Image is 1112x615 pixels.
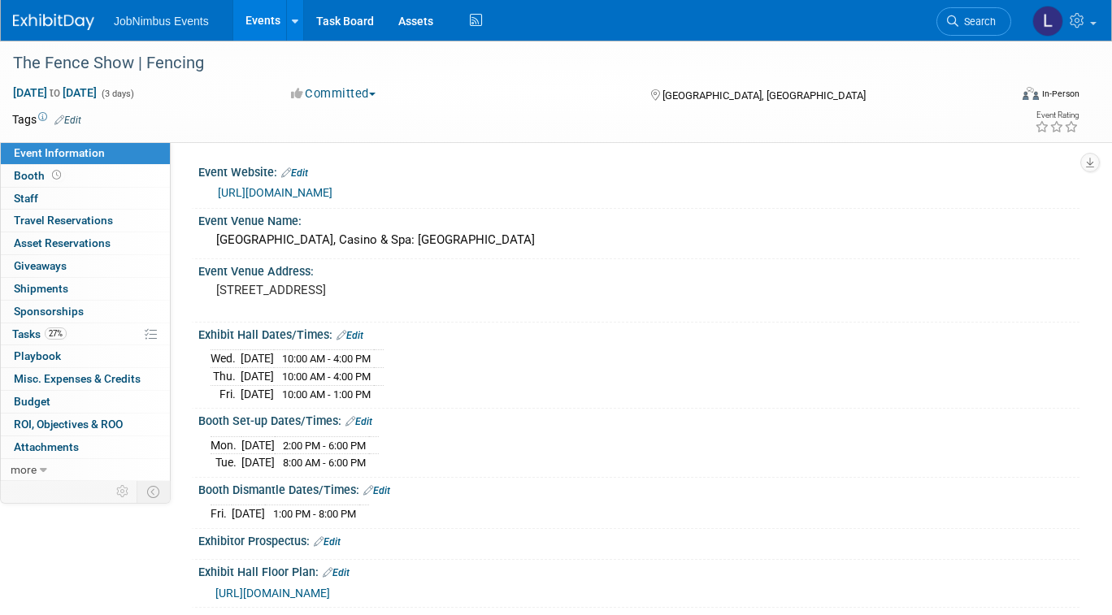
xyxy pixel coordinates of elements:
div: Event Rating [1035,111,1079,119]
td: Tue. [211,454,241,471]
td: Fri. [211,385,241,402]
a: Shipments [1,278,170,300]
span: [DATE] [DATE] [12,85,98,100]
span: Tasks [12,327,67,340]
a: Edit [345,416,372,427]
span: Playbook [14,349,61,362]
a: Search [936,7,1011,36]
span: to [47,86,63,99]
span: (3 days) [100,89,134,99]
span: ROI, Objectives & ROO [14,418,123,431]
span: Search [958,15,996,28]
a: Edit [281,167,308,179]
div: Exhibit Hall Dates/Times: [198,323,1079,344]
a: Edit [314,536,341,548]
a: Tasks27% [1,323,170,345]
div: Booth Set-up Dates/Times: [198,409,1079,430]
a: more [1,459,170,481]
a: Travel Reservations [1,210,170,232]
span: 1:00 PM - 8:00 PM [273,508,356,520]
span: 10:00 AM - 4:00 PM [282,353,371,365]
td: Personalize Event Tab Strip [109,481,137,502]
span: more [11,463,37,476]
div: Event Venue Name: [198,209,1079,229]
td: Wed. [211,350,241,368]
img: Format-Inperson.png [1023,87,1039,100]
td: Fri. [211,505,232,522]
div: In-Person [1041,88,1079,100]
a: Staff [1,188,170,210]
div: Event Format [922,84,1079,109]
span: Giveaways [14,259,67,272]
span: 10:00 AM - 1:00 PM [282,388,371,401]
div: Event Website: [198,160,1079,181]
img: ExhibitDay [13,14,94,30]
div: The Fence Show | Fencing [7,49,988,78]
span: Attachments [14,440,79,453]
a: [URL][DOMAIN_NAME] [215,587,330,600]
span: Misc. Expenses & Credits [14,372,141,385]
span: Asset Reservations [14,236,111,249]
a: Edit [323,567,350,578]
a: Edit [54,115,81,126]
td: [DATE] [241,454,275,471]
span: Event Information [14,146,105,159]
span: Travel Reservations [14,214,113,227]
a: Edit [337,330,363,341]
span: Booth [14,169,64,182]
button: Committed [285,85,382,102]
a: Giveaways [1,255,170,277]
td: [DATE] [241,436,275,454]
td: [DATE] [232,505,265,522]
span: Staff [14,192,38,205]
td: Thu. [211,368,241,386]
div: Exhibit Hall Floor Plan: [198,560,1079,581]
a: Sponsorships [1,301,170,323]
a: ROI, Objectives & ROO [1,414,170,435]
a: Budget [1,391,170,413]
div: Booth Dismantle Dates/Times: [198,478,1079,499]
a: Misc. Expenses & Credits [1,368,170,390]
span: Sponsorships [14,305,84,318]
pre: [STREET_ADDRESS] [216,283,548,297]
span: 8:00 AM - 6:00 PM [283,457,366,469]
span: [GEOGRAPHIC_DATA], [GEOGRAPHIC_DATA] [662,89,866,102]
span: Budget [14,395,50,408]
td: [DATE] [241,385,274,402]
a: Edit [363,485,390,496]
a: [URL][DOMAIN_NAME] [218,186,332,199]
span: Shipments [14,282,68,295]
span: 27% [45,327,67,340]
a: Event Information [1,142,170,164]
td: Toggle Event Tabs [137,481,171,502]
td: [DATE] [241,350,274,368]
span: JobNimbus Events [114,15,209,28]
span: Booth not reserved yet [49,169,64,181]
div: Event Venue Address: [198,259,1079,279]
a: Asset Reservations [1,232,170,254]
div: Exhibitor Prospectus: [198,529,1079,550]
img: Laly Matos [1032,6,1063,37]
a: Playbook [1,345,170,367]
td: [DATE] [241,368,274,386]
div: [GEOGRAPHIC_DATA], Casino & Spa: [GEOGRAPHIC_DATA] [211,227,1067,253]
a: Booth [1,165,170,187]
span: 2:00 PM - 6:00 PM [283,440,366,452]
a: Attachments [1,436,170,458]
span: 10:00 AM - 4:00 PM [282,370,371,383]
td: Mon. [211,436,241,454]
td: Tags [12,111,81,128]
